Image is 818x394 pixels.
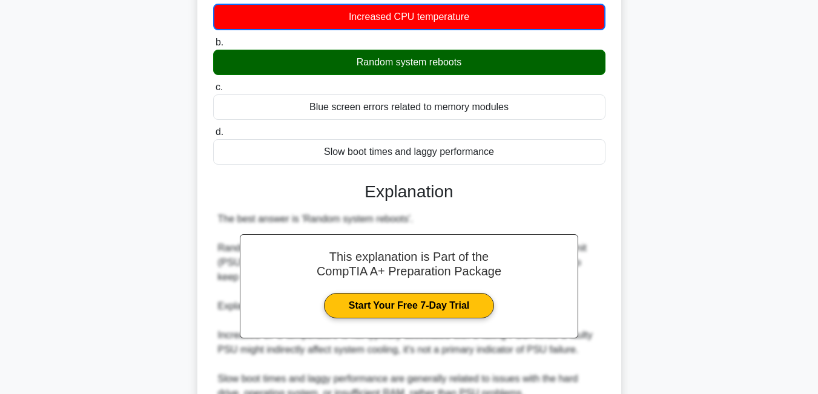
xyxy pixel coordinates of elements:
[213,50,605,75] div: Random system reboots
[213,139,605,165] div: Slow boot times and laggy performance
[216,37,223,47] span: b.
[213,94,605,120] div: Blue screen errors related to memory modules
[324,293,494,318] a: Start Your Free 7-Day Trial
[220,182,598,202] h3: Explanation
[216,82,223,92] span: c.
[216,126,223,137] span: d.
[213,4,605,30] div: Increased CPU temperature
